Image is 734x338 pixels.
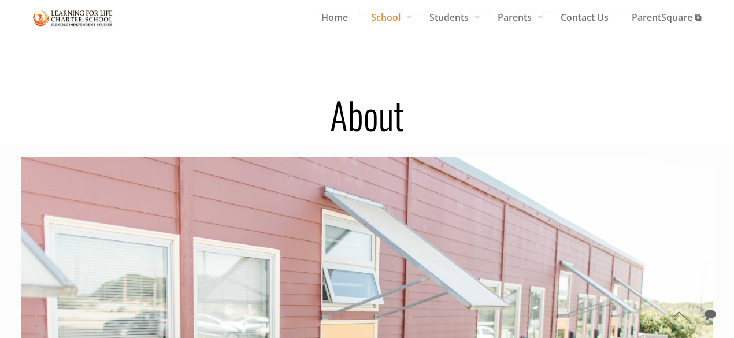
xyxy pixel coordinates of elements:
[14,96,720,133] h1: About
[666,302,691,326] a: Back to top icon
[359,9,418,26] span: School
[310,9,359,26] span: Home
[549,9,620,26] span: Contact Us
[418,9,486,26] span: Students
[486,9,549,26] span: Parents
[620,9,713,26] span: ParentSquare ⧉
[33,8,113,28] img: About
